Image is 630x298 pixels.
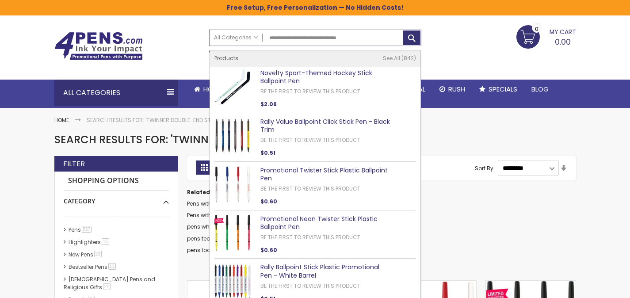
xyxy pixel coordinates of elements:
span: Home [203,84,221,94]
a: Rally Ballpoint Stick Plastic Promotional Pen - White Barrel [260,263,379,280]
a: Be the first to review this product [260,282,360,290]
span: 0 [535,25,538,33]
span: $2.06 [260,100,277,108]
a: Home [54,116,69,124]
a: Rally Value Ballpoint Click Stick Pen - Black Trim [260,117,390,134]
a: [DEMOGRAPHIC_DATA] Pens and Religious Gifts21 [64,275,155,291]
span: Search results for: 'Twinner Double-End Stick Ballpoint Pen' [54,132,409,147]
div: All Categories [54,80,178,106]
label: Sort By [475,164,493,172]
div: Free shipping on pen orders over $199 [347,46,421,64]
a: Pens557 [66,226,95,233]
a: Promotional Neon Twister Stick Plastic Ballpoint Pen [486,280,576,288]
img: Promotional Twister Stick Plastic Ballpoint Pen [214,166,251,202]
dt: Related search terms [187,189,576,196]
a: 0.00 0 [516,25,576,47]
span: 0.00 [555,36,571,47]
span: 842 [401,54,416,62]
span: Rush [448,84,465,94]
a: Novelty Sport-Themed Hockey Stick Ballpoint Pen [187,280,277,288]
a: Be the first to review this product [260,88,360,95]
span: $0.60 [260,246,277,254]
a: All Categories [210,30,263,45]
span: 20 [94,251,102,257]
span: 15 [102,238,109,245]
a: New Pens20 [66,251,105,258]
a: Novelty Sport-Themed Hockey Stick Ballpoint Pen [260,69,372,86]
span: All Categories [214,34,258,41]
a: Be the first to review this product [260,185,360,192]
strong: Grid [196,160,213,175]
span: $0.60 [260,198,277,205]
span: $0.51 [260,149,275,157]
strong: Search results for: 'Twinner Double-End Stick Ballpoint Pen' [87,116,258,124]
a: Blog [524,80,556,99]
span: Specials [489,84,517,94]
span: 557 [82,226,92,233]
a: Specials [472,80,524,99]
a: Be the first to review this product [260,233,360,241]
span: See All [383,54,400,62]
a: Home [187,80,229,99]
a: Highlighters15 [66,238,112,246]
a: Pens with A Lig [187,211,225,219]
span: 11 [108,263,116,270]
img: Promotional Neon Twister Stick Plastic Ballpoint Pen [214,215,251,251]
span: Products [214,54,238,62]
a: pens white blue ink [187,223,237,230]
a: pens tool white blue [187,246,240,254]
a: See All 842 [383,55,416,62]
span: Blog [531,84,549,94]
img: Novelty Sport-Themed Hockey Stick Ballpoint Pen [214,69,251,105]
strong: Filter [63,159,85,169]
div: Category [64,191,169,206]
a: Promotional Neon Twister Stick Plastic Ballpoint Pen [260,214,378,232]
span: 21 [103,283,111,290]
a: Pens with A [187,200,217,207]
img: Rally Value Ballpoint Click Stick Pen - Black Trim [214,118,251,154]
a: Be the first to review this product [260,136,360,144]
a: Promotional Twister Stick Plastic Ballpoint Pen [260,166,388,183]
strong: Shopping Options [64,172,169,191]
a: Rush [432,80,472,99]
a: Promotional Twister Stick Plastic Ballpoint Pen [386,280,476,288]
a: Bestseller Pens11 [66,263,119,271]
img: 4Pens Custom Pens and Promotional Products [54,32,143,60]
a: pens teal white blue [187,235,240,242]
